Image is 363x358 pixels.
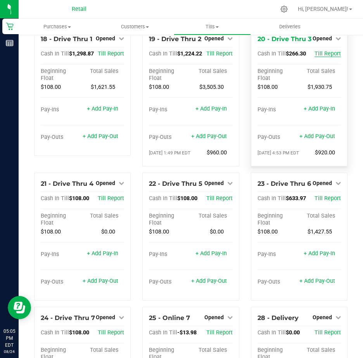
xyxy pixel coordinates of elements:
div: Manage settings [279,5,289,13]
span: Cash In Till [258,329,286,336]
a: + Add Pay-Out [83,133,118,140]
span: $633.97 [286,195,306,202]
div: Beginning Float [41,68,83,82]
span: 24 - Drive Thru 7 [41,314,95,322]
span: $3,505.30 [199,84,224,90]
div: Beginning Float [41,213,83,227]
span: $108.00 [69,195,89,202]
div: Pay-Ins [258,106,299,113]
div: Pay-Ins [41,106,83,113]
a: Till Report [206,329,233,336]
span: 20 - Drive Thru 3 [258,35,311,43]
a: Purchases [19,19,96,35]
span: $108.00 [177,195,197,202]
span: $1,298.87 [69,50,94,57]
span: Cash In Till [41,329,69,336]
p: 08/24 [3,349,15,355]
a: + Add Pay-In [304,105,335,112]
a: + Add Pay-In [87,250,118,257]
div: Total Sales [83,213,124,220]
span: 19 - Drive Thru 2 [149,35,201,43]
div: Beginning Float [258,68,299,82]
span: $266.30 [286,50,306,57]
div: Total Sales [299,213,341,220]
div: Total Sales [191,68,233,75]
div: Total Sales [191,213,233,220]
a: Till Report [315,329,341,336]
a: Deliveries [251,19,328,35]
span: Tills [174,23,251,30]
div: Pay-Outs [258,134,299,141]
div: Pay-Outs [41,134,83,141]
a: + Add Pay-Out [191,133,227,140]
span: Opened [204,35,224,42]
a: + Add Pay-Out [299,133,335,140]
span: $1,621.55 [91,84,115,90]
a: + Add Pay-Out [299,278,335,284]
div: Total Sales [299,68,341,75]
span: Cash In Till [149,50,177,57]
a: + Add Pay-Out [191,278,227,284]
a: Till Report [206,50,233,57]
span: $108.00 [41,228,61,235]
div: Pay-Ins [149,106,191,113]
a: + Add Pay-In [304,250,335,257]
span: Opened [96,314,115,320]
span: 18 - Drive Thru 1 [41,35,92,43]
div: Total Sales [191,347,233,354]
a: Till Report [98,50,124,57]
span: Deliveries [269,23,311,30]
span: $108.00 [149,228,169,235]
div: Total Sales [299,347,341,354]
span: Cash In Till [41,50,69,57]
span: Till Report [98,329,124,336]
span: $108.00 [41,84,61,90]
span: [DATE] 4:53 PM EDT [258,150,299,156]
a: + Add Pay-In [87,105,118,112]
inline-svg: Retail [6,22,14,30]
div: Beginning Float [149,68,191,82]
p: 05:05 PM EDT [3,328,15,349]
div: Pay-Outs [149,278,191,285]
span: $108.00 [149,84,169,90]
a: Customers [96,19,174,35]
span: $920.00 [315,149,335,156]
a: Till Report [98,195,124,202]
div: Total Sales [83,68,124,75]
span: Opened [313,314,332,320]
span: -$13.98 [177,329,197,336]
span: $0.00 [101,228,115,235]
span: Cash In Till [149,195,177,202]
span: Purchases [19,23,96,30]
span: [DATE] 1:49 PM EDT [149,150,190,156]
span: $1,930.75 [308,84,332,90]
span: Customers [97,23,173,30]
span: $108.00 [258,84,278,90]
span: $1,224.22 [177,50,202,57]
a: Tills [174,19,251,35]
div: Pay-Ins [41,251,83,258]
div: Pay-Outs [258,278,299,285]
span: Cash In Till [258,195,286,202]
span: $108.00 [69,329,89,336]
span: Retail [72,6,86,12]
span: Opened [313,180,332,186]
span: Cash In Till [41,195,69,202]
a: Till Report [315,195,341,202]
span: Opened [96,180,115,186]
span: $1,427.55 [308,228,332,235]
inline-svg: Reports [6,39,14,47]
div: Pay-Ins [258,251,299,258]
div: Beginning Float [149,213,191,227]
span: Opened [313,35,332,42]
span: 23 - Drive Thru 6 [258,180,311,187]
span: 25 - Online 7 [149,314,190,322]
span: $0.00 [210,228,224,235]
a: Till Report [315,50,341,57]
span: 28 - Delivery [258,314,299,322]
